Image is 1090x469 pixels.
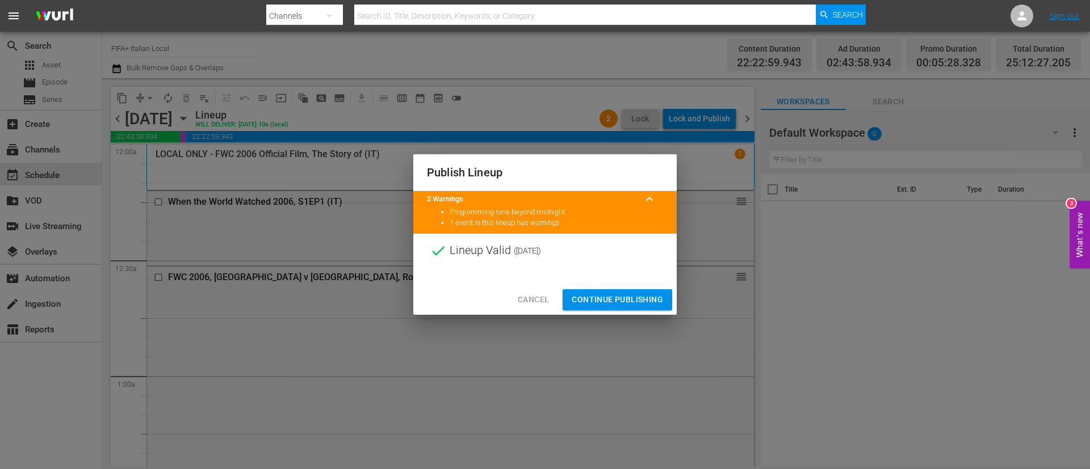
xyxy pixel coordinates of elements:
span: Continue Publishing [572,293,663,307]
h2: Publish Lineup [427,163,663,181]
span: keyboard_arrow_up [643,192,656,206]
span: Search [833,5,863,25]
div: 3 [1067,198,1076,208]
button: Cancel [509,289,558,310]
a: Sign Out [1050,11,1079,20]
title: 2 Warnings [427,194,636,205]
button: Continue Publishing [563,289,672,310]
li: Programming runs beyond midnight [450,207,663,218]
span: ( [DATE] ) [514,242,541,259]
span: Cancel [518,293,549,307]
li: 1 event in this lineup has warnings. [450,218,663,229]
button: keyboard_arrow_up [636,185,663,213]
span: menu [7,9,20,23]
img: ans4CAIJ8jUAAAAAAAAAAAAAAAAAAAAAAAAgQb4GAAAAAAAAAAAAAAAAAAAAAAAAJMjXAAAAAAAAAAAAAAAAAAAAAAAAgAT5G... [27,3,82,29]
button: Open Feedback Widget [1070,201,1090,268]
div: Lineup Valid [413,234,677,268]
